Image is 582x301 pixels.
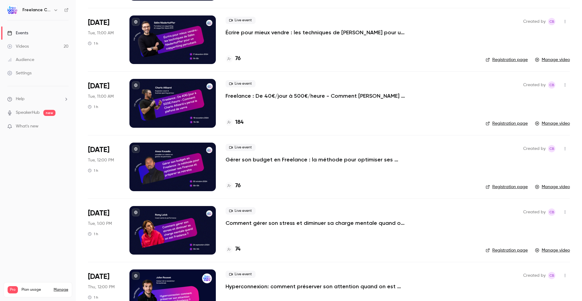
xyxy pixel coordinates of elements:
[523,272,546,279] span: Created by
[548,18,555,25] span: Constance Becquart
[88,157,114,163] span: Tue, 12:00 PM
[61,124,69,129] iframe: Noticeable Trigger
[88,41,98,46] div: 1 h
[486,120,528,127] a: Registration page
[226,92,407,100] a: Freelance : De 40€/jour à 500€/heure - Comment [PERSON_NAME] a percé le plafond de verre
[235,245,240,253] h4: 74
[226,118,243,127] a: 184
[54,287,68,292] a: Manage
[88,104,98,109] div: 1 h
[7,43,29,49] div: Videos
[235,118,243,127] h4: 184
[226,55,241,63] a: 76
[16,96,25,102] span: Help
[88,295,98,300] div: 1 h
[88,145,109,155] span: [DATE]
[43,110,55,116] span: new
[7,30,28,36] div: Events
[7,70,32,76] div: Settings
[7,57,34,63] div: Audience
[548,145,555,152] span: Constance Becquart
[486,184,528,190] a: Registration page
[226,156,407,163] a: Gérer son budget en Freelance : la méthode pour optimiser ses finances et préparer sa retraite
[226,144,256,151] span: Live event
[549,272,554,279] span: CB
[226,283,407,290] a: Hyperconnexion: comment préserver son attention quand on est Freelance ?
[16,123,38,130] span: What's new
[88,93,114,100] span: Tue, 11:00 AM
[549,145,554,152] span: CB
[226,80,256,87] span: Live event
[548,81,555,89] span: Constance Becquart
[235,182,241,190] h4: 76
[523,81,546,89] span: Created by
[7,96,69,102] li: help-dropdown-opener
[226,29,407,36] a: Écrire pour mieux vendre : les techniques de [PERSON_NAME] pour un copywriting percutant
[235,55,241,63] h4: 76
[523,145,546,152] span: Created by
[226,182,241,190] a: 76
[226,219,407,227] a: Comment gérer son stress et diminuer sa charge mentale quand on est freelance ?
[88,15,120,64] div: Dec 17 Tue, 11:00 AM (Europe/Paris)
[548,272,555,279] span: Constance Becquart
[88,168,98,173] div: 1 h
[88,79,120,127] div: Nov 19 Tue, 11:00 AM (Europe/Paris)
[88,18,109,28] span: [DATE]
[549,208,554,216] span: CB
[549,81,554,89] span: CB
[523,18,546,25] span: Created by
[88,284,115,290] span: Thu, 12:00 PM
[535,120,570,127] a: Manage video
[88,81,109,91] span: [DATE]
[88,232,98,236] div: 1 h
[22,287,50,292] span: Plan usage
[88,30,114,36] span: Tue, 11:00 AM
[88,272,109,282] span: [DATE]
[226,17,256,24] span: Live event
[226,245,240,253] a: 74
[226,271,256,278] span: Live event
[8,286,18,293] span: Pro
[535,247,570,253] a: Manage video
[548,208,555,216] span: Constance Becquart
[16,110,40,116] a: SpeakerHub
[535,184,570,190] a: Manage video
[88,143,120,191] div: Oct 22 Tue, 12:00 PM (Europe/Paris)
[88,206,120,255] div: Sep 24 Tue, 1:00 PM (Europe/Paris)
[486,57,528,63] a: Registration page
[549,18,554,25] span: CB
[22,7,51,13] h6: Freelance Care
[523,208,546,216] span: Created by
[486,247,528,253] a: Registration page
[8,5,17,15] img: Freelance Care
[88,221,112,227] span: Tue, 1:00 PM
[88,208,109,218] span: [DATE]
[535,57,570,63] a: Manage video
[226,207,256,215] span: Live event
